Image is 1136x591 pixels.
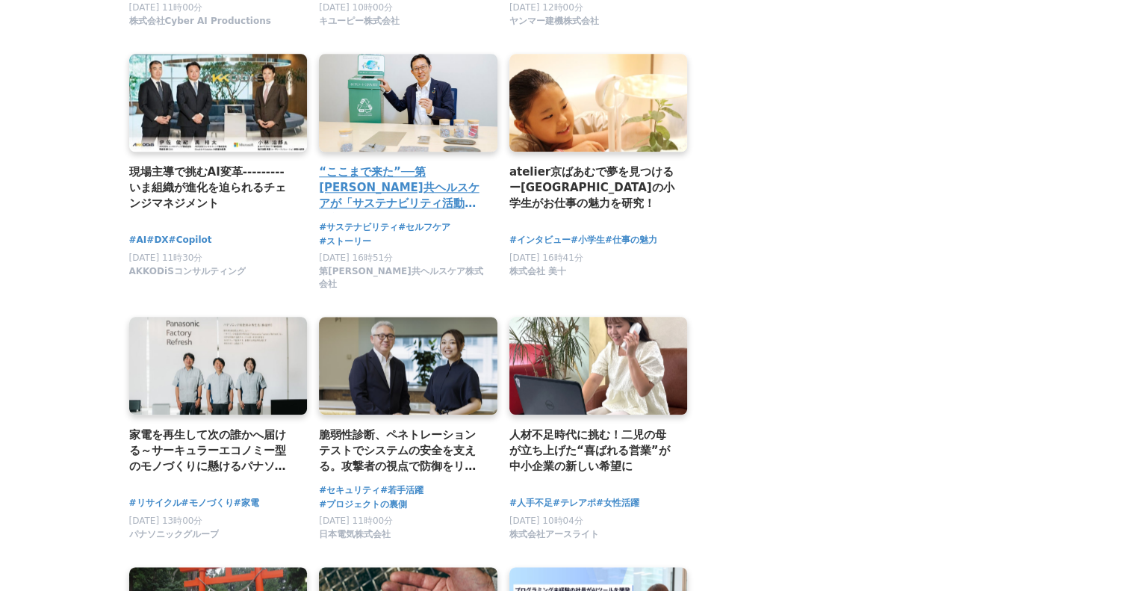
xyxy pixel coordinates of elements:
[319,164,485,212] a: “ここまで来た”──第[PERSON_NAME]共ヘルスケアが「サステナビリティ活動」の新たな一歩を踏み出すまでの舞台裏
[129,164,296,212] a: 現場主導で挑むAI変革---------いま組織が進化を迫られるチェンジマネジメント
[509,265,566,278] span: 株式会社 美十
[234,496,259,510] a: #家電
[509,496,553,510] a: #人手不足
[319,516,393,526] span: [DATE] 11時00分
[319,498,407,512] a: #プロジェクトの裏側
[319,533,391,543] a: 日本電気株式会社
[319,427,485,475] a: 脆弱性診断、ペネトレーションテストでシステムの安全を支える。攻撃者の視点で防御をリードするNECの「リスクハンティングチーム」
[605,233,657,247] a: #仕事の魅力
[129,516,203,526] span: [DATE] 13時00分
[129,15,271,28] span: 株式会社Cyber AI Productions
[129,528,219,541] span: パナソニックグループ
[319,282,485,293] a: 第[PERSON_NAME]共ヘルスケア株式会社
[509,253,583,263] span: [DATE] 16時41分
[129,253,203,263] span: [DATE] 11時30分
[398,220,450,235] a: #セルフケア
[319,15,400,28] span: キユーピー株式会社
[181,496,234,510] a: #モノづくり
[129,265,246,278] span: AKKODiSコンサルティング
[129,427,296,475] a: 家電を再生して次の誰かへ届ける～サーキュラーエコノミー型のモノづくりに懸けるパナソニックの思い
[319,528,391,541] span: 日本電気株式会社
[129,2,203,13] span: [DATE] 11時00分
[509,19,599,30] a: ヤンマー建機株式会社
[319,483,380,498] a: #セキュリティ
[319,253,393,263] span: [DATE] 16時51分
[509,533,599,543] a: 株式会社アースライト
[571,233,605,247] a: #小学生
[129,496,181,510] a: #リサイクル
[129,533,219,543] a: パナソニックグループ
[129,233,147,247] a: #AI
[596,496,639,510] a: #女性活躍
[319,2,393,13] span: [DATE] 10時00分
[553,496,596,510] a: #テレアポ
[129,19,271,30] a: 株式会社Cyber AI Productions
[319,265,485,291] span: 第[PERSON_NAME]共ヘルスケア株式会社
[380,483,423,498] a: #若手活躍
[169,233,212,247] a: #Copilot
[319,235,371,249] a: #ストーリー
[509,164,676,212] a: atelier京ばあむで夢を見つけるー[GEOGRAPHIC_DATA]の小学生がお仕事の魅力を研究！
[509,2,583,13] span: [DATE] 12時00分
[319,19,400,30] a: キユーピー株式会社
[319,220,398,235] a: #サステナビリティ
[509,15,599,28] span: ヤンマー建機株式会社
[509,233,571,247] a: #インタビュー
[146,233,168,247] a: #DX
[509,528,599,541] span: 株式会社アースライト
[509,427,676,475] a: 人材不足時代に挑む！二児の母が立ち上げた“喜ばれる営業”が中小企業の新しい希望に
[509,516,583,526] span: [DATE] 10時04分
[129,270,246,280] a: AKKODiSコンサルティング
[509,270,566,280] a: 株式会社 美十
